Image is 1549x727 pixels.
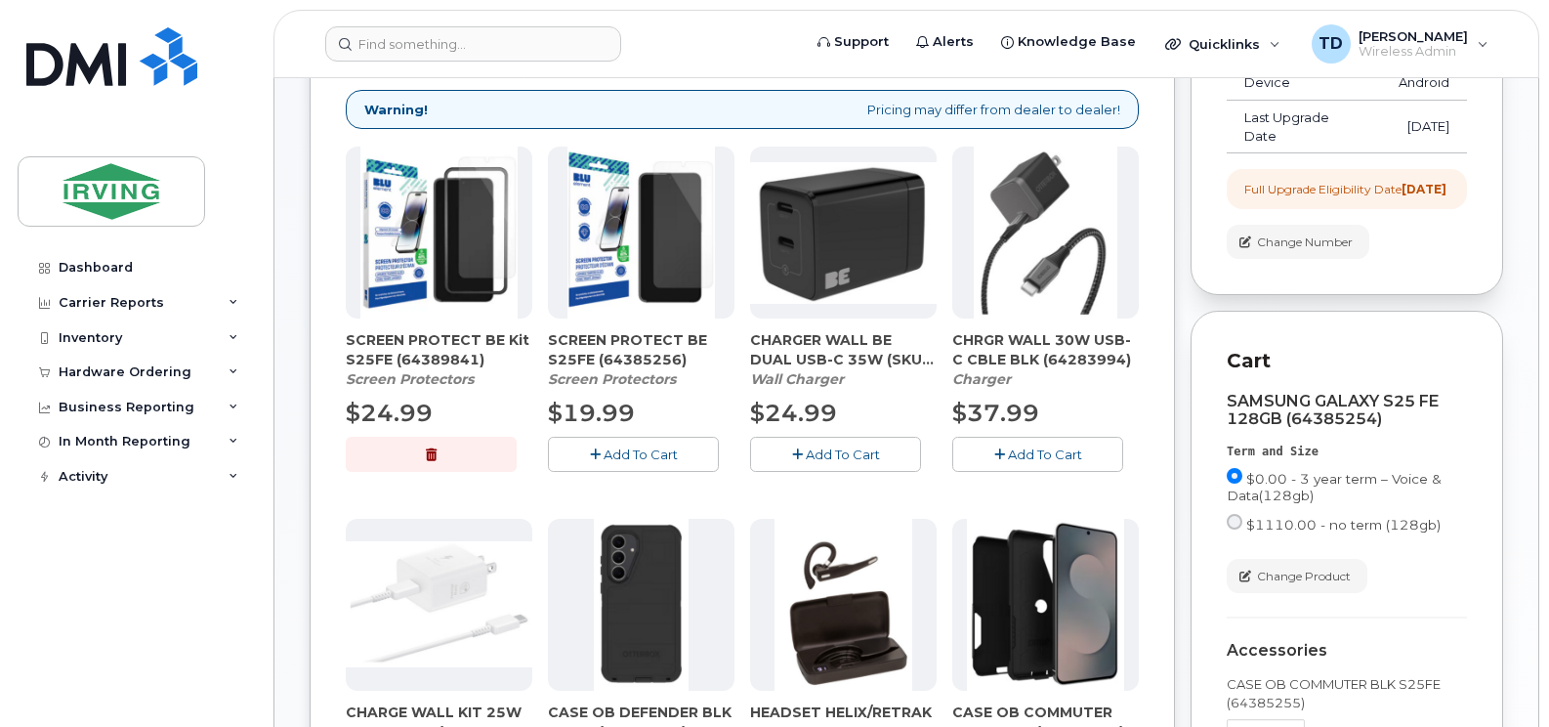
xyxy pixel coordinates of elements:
div: Accessories [1227,642,1467,660]
span: $24.99 [346,399,433,427]
span: TD [1319,32,1343,56]
button: Change Product [1227,559,1367,593]
button: Add To Cart [750,437,921,471]
div: CASE OB COMMUTER BLK S25FE (64385255) [1227,675,1467,711]
img: image-20251003-110745.png [360,147,517,319]
img: download.png [774,519,913,691]
button: Add To Cart [548,437,719,471]
em: Wall Charger [750,370,844,388]
span: $19.99 [548,399,635,427]
em: Charger [952,370,1011,388]
div: Quicklinks [1151,24,1294,64]
span: Support [834,32,889,52]
img: image-20250915-161557.png [967,519,1124,691]
div: SCREEN PROTECT BE S25FE (64385256) [548,330,734,389]
button: Change Number [1227,225,1369,259]
a: Alerts [902,22,987,62]
span: Add To Cart [806,447,880,462]
span: [PERSON_NAME] [1359,28,1468,44]
td: Android [1381,65,1467,101]
em: Screen Protectors [548,370,676,388]
strong: Warning! [364,101,428,119]
span: $1110.00 - no term (128gb) [1246,517,1441,533]
div: Pricing may differ from dealer to dealer! [346,90,1139,130]
span: SCREEN PROTECT BE Kit S25FE (64389841) [346,330,532,369]
div: CHARGER WALL BE DUAL USB-C 35W (SKU 64281532) [750,330,937,389]
div: SCREEN PROTECT BE Kit S25FE (64389841) [346,330,532,389]
td: Last Upgrade Date [1227,101,1381,153]
img: image-20251003-111038.png [567,147,714,319]
div: Tricia Downard [1298,24,1502,64]
img: image-20250924-184623.png [594,519,689,691]
input: $1110.00 - no term (128gb) [1227,514,1242,530]
button: Add To Cart [952,437,1123,471]
span: Quicklinks [1189,36,1260,52]
span: Wireless Admin [1359,44,1468,60]
span: $24.99 [750,399,837,427]
p: Cart [1227,347,1467,375]
span: Alerts [933,32,974,52]
a: Support [804,22,902,62]
div: SAMSUNG GALAXY S25 FE 128GB (64385254) [1227,393,1467,428]
em: Screen Protectors [346,370,474,388]
span: Change Number [1257,234,1353,251]
div: CHRGR WALL 30W USB-C CBLE BLK (64283994) [952,330,1139,389]
a: Knowledge Base [987,22,1150,62]
span: CHRGR WALL 30W USB-C CBLE BLK (64283994) [952,330,1139,369]
span: Add To Cart [604,447,678,462]
span: $0.00 - 3 year term – Voice & Data(128gb) [1227,471,1442,503]
div: Term and Size [1227,444,1467,460]
input: $0.00 - 3 year term – Voice & Data(128gb) [1227,468,1242,484]
span: CHARGER WALL BE DUAL USB-C 35W (SKU 64281532) [750,330,937,369]
div: Full Upgrade Eligibility Date [1244,181,1446,197]
td: Device [1227,65,1381,101]
img: CHARGER_WALL_BE_DUAL_USB-C_35W.png [750,162,937,304]
strong: [DATE] [1402,182,1446,196]
td: [DATE] [1381,101,1467,153]
span: $37.99 [952,399,1039,427]
img: chrgr_wall_30w_-_blk.png [974,147,1116,319]
span: SCREEN PROTECT BE S25FE (64385256) [548,330,734,369]
span: Add To Cart [1008,447,1082,462]
img: CHARGE_WALL_KIT_25W_USB-C_WHT.png [346,541,532,667]
span: Change Product [1257,568,1351,585]
span: Knowledge Base [1018,32,1136,52]
input: Find something... [325,26,621,62]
